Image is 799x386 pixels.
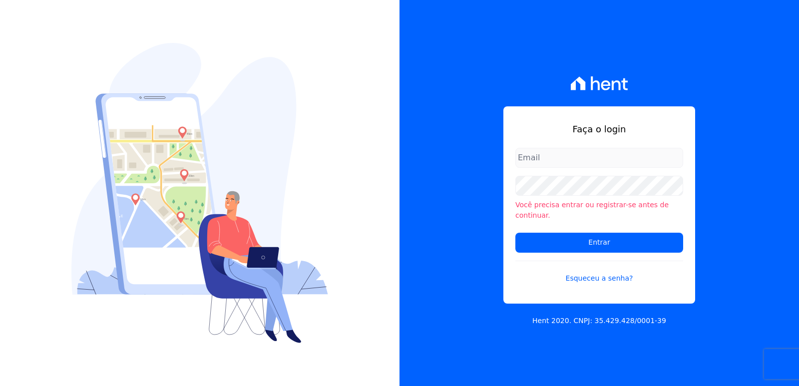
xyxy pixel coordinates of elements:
[515,261,683,284] a: Esqueceu a senha?
[515,148,683,168] input: Email
[71,43,328,343] img: Login
[532,316,666,326] p: Hent 2020. CNPJ: 35.429.428/0001-39
[515,233,683,253] input: Entrar
[515,122,683,136] h1: Faça o login
[515,200,683,221] li: Você precisa entrar ou registrar-se antes de continuar.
